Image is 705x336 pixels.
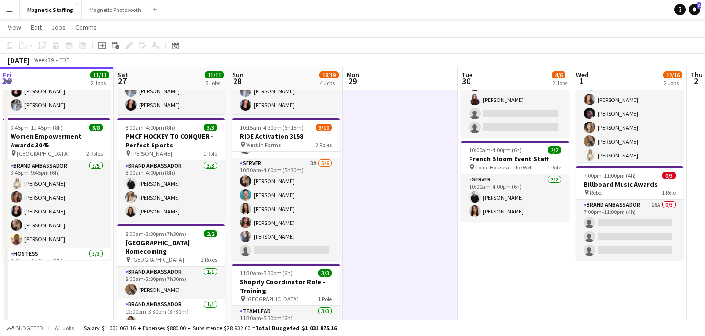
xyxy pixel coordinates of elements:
h3: PMCF HOCKEY TO CONQUER - Perfect Sports [117,132,225,149]
app-card-role: Promotional Model20A2/48:00am-1:00pm (5h)![PERSON_NAME][PERSON_NAME] [461,63,569,137]
span: [PERSON_NAME] [131,150,172,157]
span: 9/10 [316,124,332,131]
a: 8 [689,4,700,15]
span: 1 Role [203,150,217,157]
app-job-card: 10:00am-4:00pm (6h)2/2French Bloom Event Staff Tonic House at The Well1 RoleServer2/210:00am-4:00... [461,141,569,221]
span: 2/2 [204,230,217,237]
app-job-card: 8:00am-3:30pm (7h30m)2/2[GEOGRAPHIC_DATA] Homecoming [GEOGRAPHIC_DATA]2 RolesBrand Ambassador1/18... [117,224,225,332]
span: 3/3 [318,269,332,277]
span: Total Budgeted $1 031 875.16 [255,325,337,332]
h3: [GEOGRAPHIC_DATA] Homecoming [117,238,225,256]
span: 1 Role [662,189,676,196]
app-card-role: Hostess3/33:45pm-11:45pm (8h) [3,248,110,312]
app-card-role: Brand Ambassador1/18:00am-3:30pm (7h30m)[PERSON_NAME] [117,267,225,299]
span: View [8,23,21,32]
div: 5 Jobs [205,79,223,87]
span: 8/8 [89,124,103,131]
span: 30 [460,76,472,87]
span: 3:45pm-11:45pm (8h) [11,124,63,131]
div: 2 Jobs [91,79,109,87]
span: All jobs [53,325,76,332]
h3: RIDE Activation 3158 [232,132,340,141]
app-card-role: Server2/210:00am-4:00pm (6h)[PERSON_NAME][PERSON_NAME] [461,174,569,221]
span: Mon [347,70,359,79]
span: Edit [31,23,42,32]
app-job-card: 7:00pm-11:00pm (4h)0/3Billboard Music Awards Rebel1 RoleBrand Ambassador16A0/37:00pm-11:00pm (4h) [576,166,683,260]
span: 2 Roles [201,256,217,263]
span: Budgeted [15,325,43,332]
span: Tue [461,70,472,79]
app-card-role: Brand Ambassador3/38:00am-4:00pm (8h)[PERSON_NAME][PERSON_NAME][PERSON_NAME] [117,160,225,221]
span: Sat [117,70,128,79]
span: [GEOGRAPHIC_DATA] [246,295,299,302]
button: Magnetic Staffing [20,0,82,19]
span: 11/11 [90,71,109,78]
span: 4/6 [552,71,565,78]
span: 0/3 [662,172,676,179]
h3: Shopify Coordinator Role - Training [232,278,340,295]
span: 8:00am-4:00pm (8h) [125,124,175,131]
span: 1 Role [547,164,561,171]
span: 28 [231,76,244,87]
span: 7:00pm-11:00pm (4h) [584,172,636,179]
div: [DATE] [8,56,30,65]
div: Salary $1 002 063.16 + Expenses $880.00 + Subsistence $28 932.00 = [84,325,337,332]
span: Jobs [51,23,66,32]
span: Rebel [590,189,603,196]
div: 2 Jobs [552,79,567,87]
span: 3 Roles [316,141,332,148]
app-job-card: 3:45pm-11:45pm (8h)8/8Women Empowerment Awards 3045 [GEOGRAPHIC_DATA]2 RolesBrand Ambassador5/53:... [3,118,110,260]
span: 1 [575,76,588,87]
button: Budgeted [5,323,45,334]
app-job-card: 3:00pm-3:30pm (30m)12/13Schinlder Event Virtual Training -31741 RoleBrand Ambassador2A12/133:00pm... [576,21,683,162]
span: 10:00am-4:00pm (6h) [469,146,522,154]
span: Fri [3,70,12,79]
h3: French Bloom Event Staff [461,155,569,163]
span: 18/19 [319,71,339,78]
h3: Women Empowerment Awards 3045 [3,132,110,149]
span: 3/3 [204,124,217,131]
span: Thu [691,70,703,79]
span: 2/2 [548,146,561,154]
a: View [4,21,25,34]
app-card-role: Brand Ambassador5/53:45pm-9:45pm (6h)[PERSON_NAME][PERSON_NAME][PERSON_NAME][PERSON_NAME][PERSON_... [3,160,110,248]
span: 27 [116,76,128,87]
span: 2 Roles [86,150,103,157]
h3: Billboard Music Awards [576,180,683,189]
div: EDT [59,56,70,64]
span: 29 [345,76,359,87]
span: Sun [232,70,244,79]
span: 2 [689,76,703,87]
span: [GEOGRAPHIC_DATA] [17,150,70,157]
div: 4 Jobs [320,79,338,87]
app-card-role: Brand Ambassador16A0/37:00pm-11:00pm (4h) [576,200,683,260]
span: Tonic House at The Well [475,164,533,171]
span: 10:15am-4:30pm (6h15m) [240,124,304,131]
span: Westlin Farms [246,141,281,148]
span: Week 39 [32,56,56,64]
a: Jobs [47,21,70,34]
span: 1 Role [318,295,332,302]
a: Edit [27,21,46,34]
div: 2 Jobs [664,79,682,87]
a: Comms [71,21,101,34]
span: Comms [75,23,97,32]
div: 8:00am-4:00pm (8h)3/3PMCF HOCKEY TO CONQUER - Perfect Sports [PERSON_NAME]1 RoleBrand Ambassador3... [117,118,225,221]
span: 8:00am-3:30pm (7h30m) [125,230,186,237]
button: Magnetic Photobooth [82,0,149,19]
span: 12/16 [663,71,682,78]
app-card-role: Server3A5/610:30am-4:00pm (5h30m)[PERSON_NAME][PERSON_NAME][PERSON_NAME][PERSON_NAME][PERSON_NAME] [232,158,340,260]
span: 11/11 [205,71,224,78]
span: [GEOGRAPHIC_DATA] [131,256,184,263]
span: 26 [1,76,12,87]
span: 11:30am-5:30pm (6h) [240,269,293,277]
span: Wed [576,70,588,79]
app-job-card: 10:15am-4:30pm (6h15m)9/10RIDE Activation 3158 Westlin Farms3 Roles[PERSON_NAME]![PERSON_NAME][PE... [232,118,340,260]
span: 8 [697,2,701,9]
